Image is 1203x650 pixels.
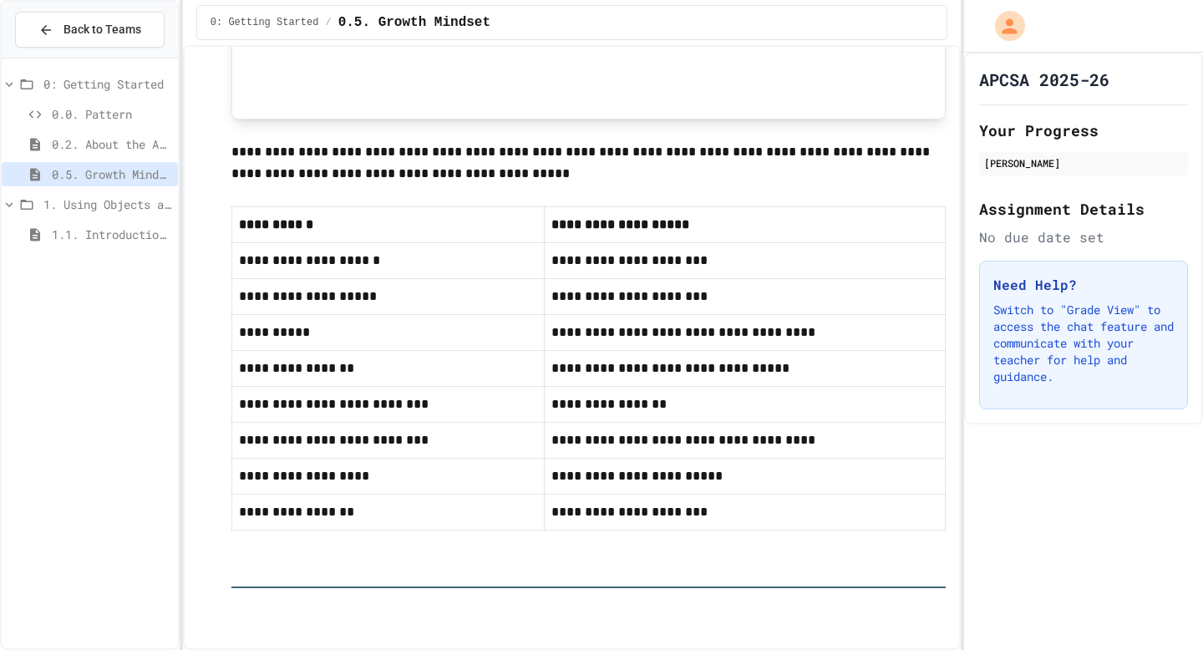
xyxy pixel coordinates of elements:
button: Back to Teams [15,12,165,48]
span: 0: Getting Started [211,16,319,29]
span: 0.0. Pattern [52,105,171,123]
h1: APCSA 2025-26 [979,68,1109,91]
span: Back to Teams [63,21,141,38]
span: 0.5. Growth Mindset [52,165,171,183]
span: / [325,16,331,29]
span: 0.2. About the AP CSA Exam [52,135,171,153]
h2: Assignment Details [979,197,1188,221]
div: My Account [977,7,1029,45]
div: [PERSON_NAME] [984,155,1183,170]
p: Switch to "Grade View" to access the chat feature and communicate with your teacher for help and ... [993,302,1174,385]
h3: Need Help? [993,275,1174,295]
span: 1. Using Objects and Methods [43,196,171,213]
span: 1.1. Introduction to Algorithms, Programming, and Compilers [52,226,171,243]
span: 0.5. Growth Mindset [338,13,490,33]
span: 0: Getting Started [43,75,171,93]
div: No due date set [979,227,1188,247]
h2: Your Progress [979,119,1188,142]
